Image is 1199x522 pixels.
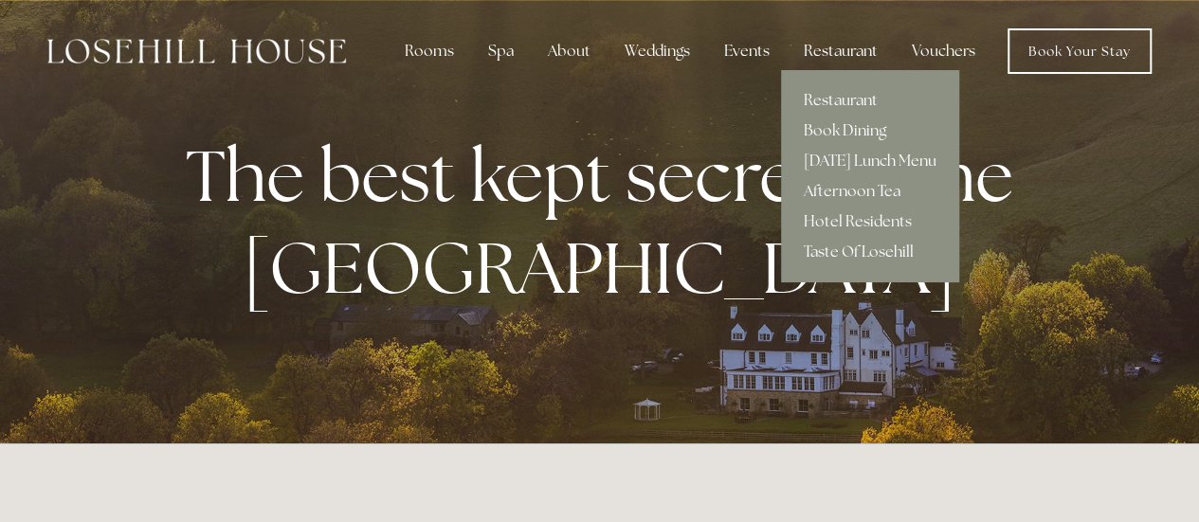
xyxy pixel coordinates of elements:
[709,32,785,70] div: Events
[533,32,606,70] div: About
[789,32,893,70] div: Restaurant
[781,237,959,267] a: Taste Of Losehill
[781,207,959,237] a: Hotel Residents
[781,146,959,176] a: [DATE] Lunch Menu
[390,32,469,70] div: Rooms
[897,32,990,70] a: Vouchers
[47,39,346,63] img: Losehill House
[1008,28,1152,74] a: Book Your Stay
[781,116,959,146] a: Book Dining
[781,85,959,116] a: Restaurant
[186,129,1028,315] strong: The best kept secret in the [GEOGRAPHIC_DATA]
[473,32,529,70] div: Spa
[609,32,705,70] div: Weddings
[781,176,959,207] a: Afternoon Tea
